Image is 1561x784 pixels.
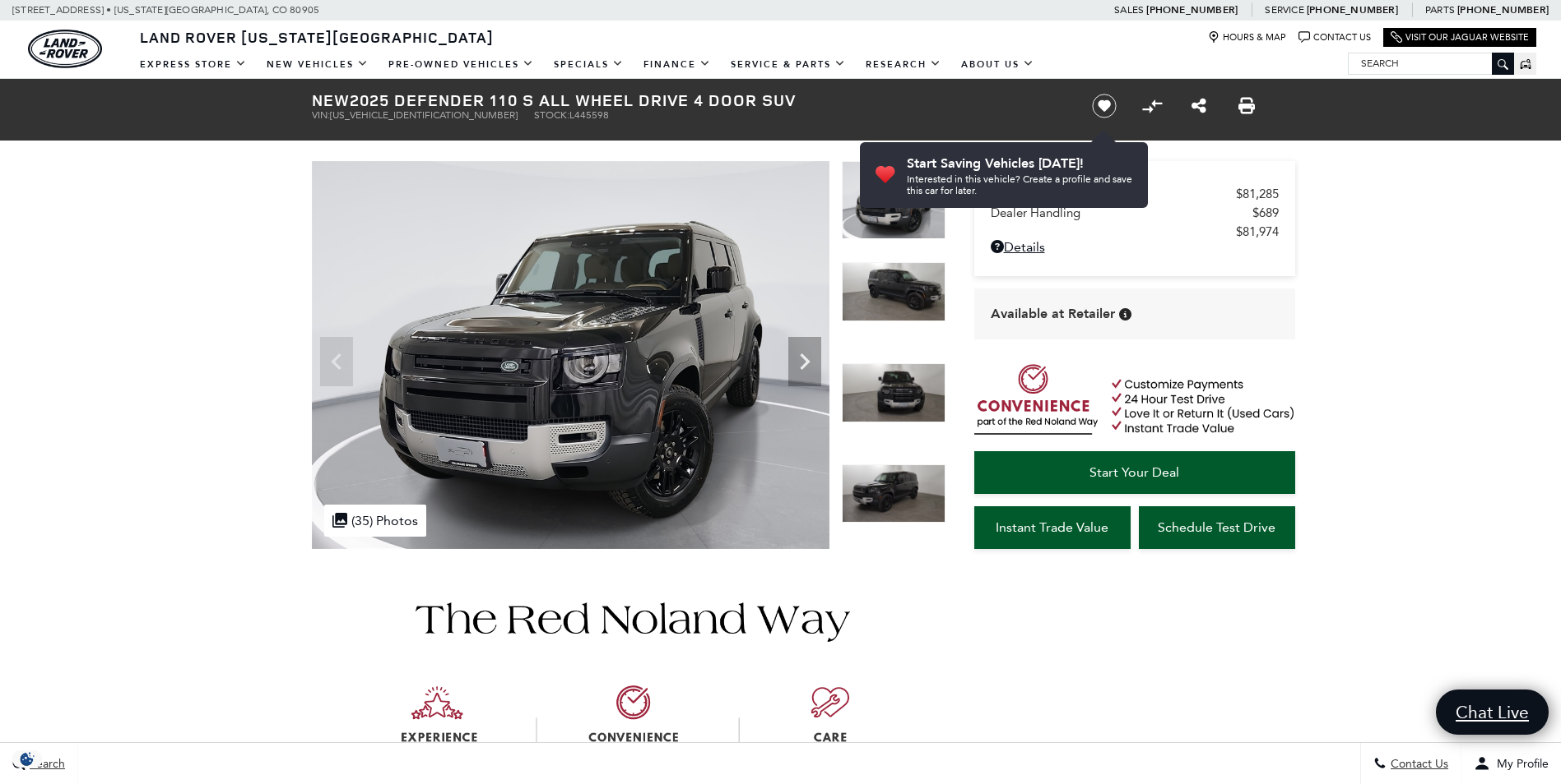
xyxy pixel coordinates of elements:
a: $81,974 [991,224,1279,239]
span: Stock: [534,109,569,121]
a: [PHONE_NUMBER] [1307,3,1398,16]
a: EXPRESS STORE [130,50,257,79]
span: Instant Trade Value [996,519,1108,535]
img: New 2025 Santorini Black LAND ROVER S image 1 [842,161,945,239]
span: Sales [1114,4,1144,16]
span: Available at Retailer [991,305,1115,323]
span: $689 [1252,205,1279,220]
img: New 2025 Santorini Black LAND ROVER S image 1 [312,161,829,549]
span: VIN: [312,109,330,121]
a: [STREET_ADDRESS] • [US_STATE][GEOGRAPHIC_DATA], CO 80905 [12,4,319,16]
div: Next [788,337,821,386]
a: Share this New 2025 Defender 110 S All Wheel Drive 4 Door SUV [1192,96,1206,116]
a: Finance [634,50,721,79]
span: $81,974 [1236,224,1279,239]
img: New 2025 Santorini Black LAND ROVER S image 2 [842,262,945,321]
a: [PHONE_NUMBER] [1146,3,1238,16]
a: land-rover [28,30,102,68]
a: Details [991,239,1279,255]
a: Research [856,50,951,79]
button: Open user profile menu [1461,743,1561,784]
nav: Main Navigation [130,50,1044,79]
span: My Profile [1490,757,1549,771]
button: Save vehicle [1086,93,1122,119]
strong: New [312,89,350,111]
a: Service & Parts [721,50,856,79]
span: Schedule Test Drive [1158,519,1275,535]
img: New 2025 Santorini Black LAND ROVER S image 4 [842,464,945,523]
a: Schedule Test Drive [1139,506,1295,549]
a: Print this New 2025 Defender 110 S All Wheel Drive 4 Door SUV [1238,96,1255,116]
section: Click to Open Cookie Consent Modal [8,750,46,768]
span: MSRP [991,187,1236,201]
a: Land Rover [US_STATE][GEOGRAPHIC_DATA] [130,27,504,47]
a: About Us [951,50,1044,79]
a: Pre-Owned Vehicles [379,50,544,79]
span: Start Your Deal [1089,464,1179,480]
a: New Vehicles [257,50,379,79]
span: Land Rover [US_STATE][GEOGRAPHIC_DATA] [140,27,494,47]
a: [PHONE_NUMBER] [1457,3,1549,16]
span: Chat Live [1447,701,1537,723]
a: MSRP $81,285 [991,187,1279,201]
span: Service [1265,4,1303,16]
img: Opt-Out Icon [8,750,46,768]
a: Chat Live [1436,689,1549,735]
img: New 2025 Santorini Black LAND ROVER S image 3 [842,363,945,422]
span: L445598 [569,109,609,121]
a: Start Your Deal [974,451,1295,494]
h1: 2025 Defender 110 S All Wheel Drive 4 Door SUV [312,91,1065,109]
a: Specials [544,50,634,79]
span: Contact Us [1387,757,1448,771]
span: [US_VEHICLE_IDENTIFICATION_NUMBER] [330,109,518,121]
img: Land Rover [28,30,102,68]
div: (35) Photos [324,505,426,537]
input: Search [1349,53,1513,73]
a: Hours & Map [1208,31,1286,44]
span: $81,285 [1236,187,1279,201]
a: Visit Our Jaguar Website [1391,31,1529,44]
button: Compare Vehicle [1140,94,1164,118]
a: Dealer Handling $689 [991,205,1279,220]
span: Parts [1425,4,1455,16]
span: Dealer Handling [991,205,1252,220]
a: Instant Trade Value [974,506,1131,549]
div: Vehicle is in stock and ready for immediate delivery. Due to demand, availability is subject to c... [1119,308,1131,321]
a: Contact Us [1299,31,1371,44]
